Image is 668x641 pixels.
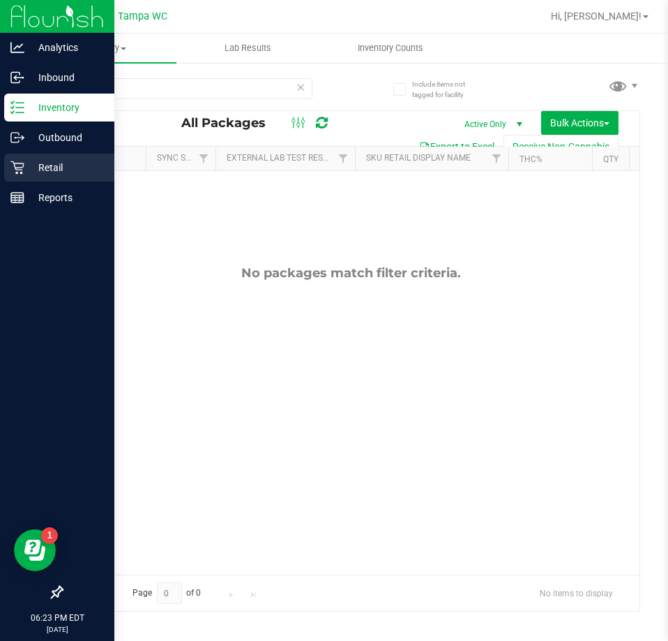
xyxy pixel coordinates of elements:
[551,10,642,22] span: Hi, [PERSON_NAME]!
[24,189,108,206] p: Reports
[10,131,24,145] inline-svg: Outbound
[176,34,319,63] a: Lab Results
[339,42,442,54] span: Inventory Counts
[41,527,58,544] iframe: Resource center unread badge
[227,153,336,163] a: External Lab Test Result
[24,69,108,86] p: Inbound
[366,153,471,163] a: Sku Retail Display Name
[550,117,609,128] span: Bulk Actions
[24,159,108,176] p: Retail
[10,71,24,84] inline-svg: Inbound
[10,40,24,54] inline-svg: Analytics
[541,111,618,135] button: Bulk Actions
[10,161,24,175] inline-svg: Retail
[10,101,24,115] inline-svg: Inventory
[181,115,280,131] span: All Packages
[412,79,482,100] span: Include items not tagged for facility
[410,135,503,159] button: Export to Excel
[61,78,312,99] input: Search Package ID, Item Name, SKU, Lot or Part Number...
[157,153,211,163] a: Sync Status
[332,147,355,170] a: Filter
[503,135,618,159] button: Receive Non-Cannabis
[485,147,508,170] a: Filter
[603,154,618,164] a: Qty
[519,154,542,164] a: THC%
[296,78,305,96] span: Clear
[10,191,24,205] inline-svg: Reports
[62,265,639,281] div: No packages match filter criteria.
[118,10,167,22] span: Tampa WC
[192,147,215,170] a: Filter
[319,34,462,63] a: Inventory Counts
[6,612,108,624] p: 06:23 PM EDT
[6,624,108,635] p: [DATE]
[14,529,56,571] iframe: Resource center
[121,582,213,604] span: Page of 0
[206,42,290,54] span: Lab Results
[24,99,108,116] p: Inventory
[529,582,624,603] span: No items to display
[24,39,108,56] p: Analytics
[24,129,108,146] p: Outbound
